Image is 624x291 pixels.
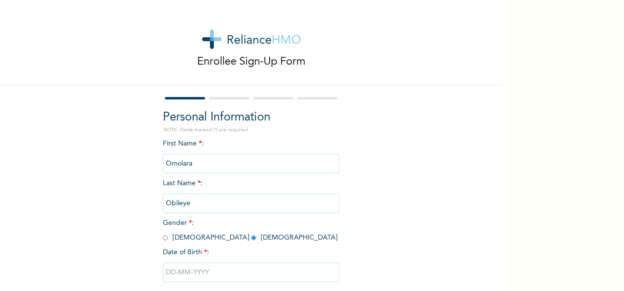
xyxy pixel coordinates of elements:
[163,140,339,167] span: First Name :
[163,109,339,126] h2: Personal Information
[163,194,339,213] input: Enter your last name
[163,126,339,134] p: NOTE: Fields marked (*) are required
[163,180,339,207] span: Last Name :
[163,154,339,173] input: Enter your first name
[202,29,301,49] img: logo
[197,54,306,70] p: Enrollee Sign-Up Form
[163,219,338,241] span: Gender : [DEMOGRAPHIC_DATA] [DEMOGRAPHIC_DATA]
[163,247,209,258] span: Date of Birth :
[163,263,339,282] input: DD-MM-YYYY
